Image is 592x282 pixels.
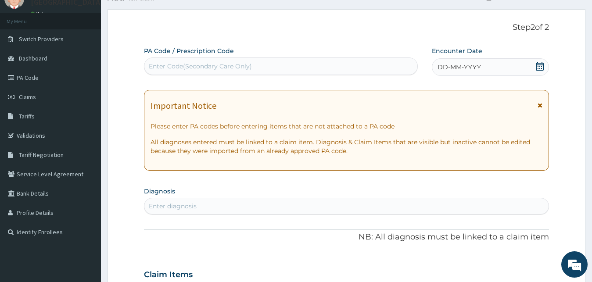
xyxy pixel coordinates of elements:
textarea: Type your message and hit 'Enter' [4,189,167,219]
img: d_794563401_company_1708531726252_794563401 [16,44,36,66]
div: Enter diagnosis [149,202,197,211]
span: Claims [19,93,36,101]
span: Switch Providers [19,35,64,43]
p: All diagnoses entered must be linked to a claim item. Diagnosis & Claim Items that are visible bu... [151,138,543,155]
h3: Claim Items [144,270,193,280]
label: Encounter Date [432,46,482,55]
p: Please enter PA codes before entering items that are not attached to a PA code [151,122,543,131]
label: Diagnosis [144,187,175,196]
span: DD-MM-YYYY [438,63,481,71]
h1: Important Notice [151,101,216,111]
span: Tariffs [19,112,35,120]
label: PA Code / Prescription Code [144,46,234,55]
div: Enter Code(Secondary Care Only) [149,62,252,71]
p: NB: All diagnosis must be linked to a claim item [144,232,549,243]
p: Step 2 of 2 [144,23,549,32]
div: Chat with us now [46,49,147,61]
span: We're online! [51,85,121,174]
span: Dashboard [19,54,47,62]
div: Minimize live chat window [144,4,165,25]
a: Online [31,11,52,17]
span: Tariff Negotiation [19,151,64,159]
